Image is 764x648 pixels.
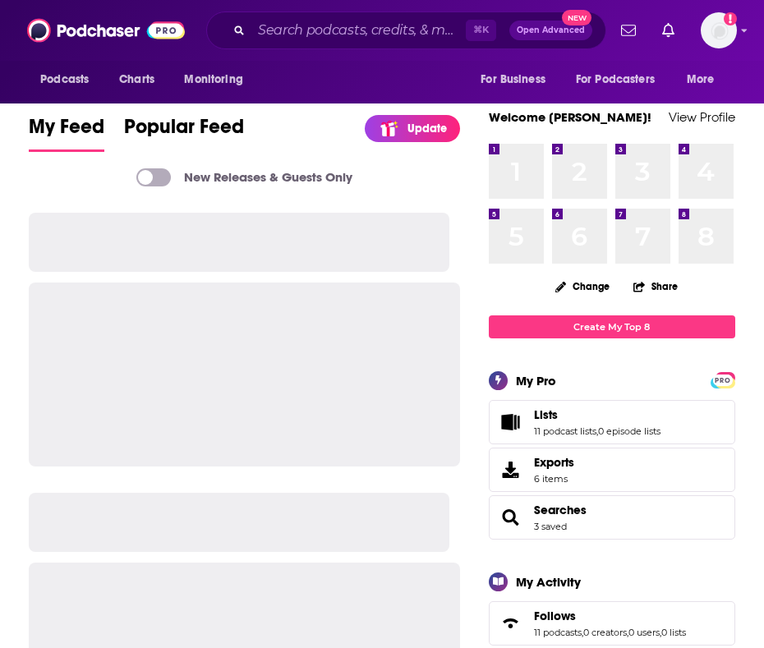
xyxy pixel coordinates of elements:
button: open menu [675,64,735,95]
button: Change [545,276,619,296]
a: Welcome [PERSON_NAME]! [489,109,651,125]
span: Charts [119,68,154,91]
button: Show profile menu [701,12,737,48]
span: Searches [489,495,735,540]
span: New [562,10,591,25]
p: Update [407,122,447,136]
a: 0 episode lists [598,425,660,437]
a: 11 podcast lists [534,425,596,437]
span: Logged in as Isabellaoidem [701,12,737,48]
a: Lists [534,407,660,422]
span: Exports [534,455,574,470]
a: Update [365,115,460,142]
a: Create My Top 8 [489,315,735,338]
span: Lists [489,400,735,444]
span: , [660,627,661,638]
span: Podcasts [40,68,89,91]
span: Exports [495,458,527,481]
span: , [582,627,583,638]
span: Open Advanced [517,26,585,34]
a: Searches [495,506,527,529]
a: Exports [489,448,735,492]
span: 6 items [534,473,574,485]
a: Show notifications dropdown [614,16,642,44]
span: For Business [481,68,545,91]
a: View Profile [669,109,735,125]
a: Lists [495,411,527,434]
a: 3 saved [534,521,567,532]
div: My Pro [516,373,556,388]
button: open menu [173,64,264,95]
span: Follows [489,601,735,646]
span: Popular Feed [124,114,244,149]
a: PRO [713,373,733,385]
a: Searches [534,503,587,517]
a: 0 creators [583,627,627,638]
span: Follows [534,609,576,623]
a: New Releases & Guests Only [136,168,352,186]
a: Follows [495,612,527,635]
svg: Add a profile image [724,12,737,25]
a: Follows [534,609,686,623]
button: open menu [29,64,110,95]
a: Show notifications dropdown [656,16,681,44]
div: Search podcasts, credits, & more... [206,11,606,49]
span: For Podcasters [576,68,655,91]
button: Open AdvancedNew [509,21,592,40]
a: Charts [108,64,164,95]
span: ⌘ K [466,20,496,41]
img: User Profile [701,12,737,48]
img: Podchaser - Follow, Share and Rate Podcasts [27,15,185,46]
button: open menu [565,64,679,95]
span: PRO [713,375,733,387]
a: 0 users [628,627,660,638]
span: Lists [534,407,558,422]
input: Search podcasts, credits, & more... [251,17,466,44]
div: My Activity [516,574,581,590]
button: Share [633,270,679,302]
span: More [687,68,715,91]
a: Popular Feed [124,114,244,152]
button: open menu [469,64,566,95]
span: , [596,425,598,437]
a: My Feed [29,114,104,152]
span: Monitoring [184,68,242,91]
span: , [627,627,628,638]
span: My Feed [29,114,104,149]
a: 11 podcasts [534,627,582,638]
a: 0 lists [661,627,686,638]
